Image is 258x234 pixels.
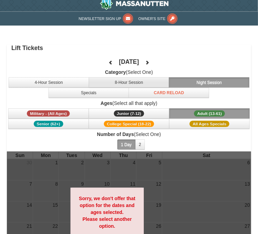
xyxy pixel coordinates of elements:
button: 8-Hour Session [89,77,169,88]
strong: Sorry, we don't offer that option for the dates and ages selected. Please select another option. [79,196,135,229]
span: Adult (13-61) [194,110,225,117]
span: Junior (7-12) [114,110,144,117]
button: Junior (7-12) [89,108,169,119]
label: (Select One) [7,69,251,76]
label: (Select all that apply) [7,100,251,107]
span: Military - (All Ages) [27,110,70,117]
button: 1 Day [117,139,136,150]
span: Owner's Site [138,17,165,21]
button: Adult (13-61) [169,108,250,119]
button: Military - (All Ages) [8,108,89,119]
button: Senior (62+) [8,119,89,129]
a: Newsletter Sign Up [79,17,133,21]
button: College Special (18-22) [89,119,169,129]
strong: Category [105,69,126,75]
button: All Ages Specials [169,119,250,129]
button: Specials [49,88,129,98]
label: (Select One) [7,131,251,138]
span: College Special (18-22) [104,121,154,127]
button: Night Session [169,77,249,88]
h4: Lift Tickets [11,45,251,51]
strong: Ages [101,100,112,106]
button: 4-Hour Session [9,77,89,88]
span: Newsletter Sign Up [79,17,121,21]
span: Senior (62+) [34,121,63,127]
span: All Ages Specials [190,121,229,127]
h4: [DATE] [119,58,139,65]
a: Owner's Site [138,17,178,21]
button: Card Reload [129,88,209,98]
strong: Number of Days [97,131,134,137]
button: 2 [135,139,145,150]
